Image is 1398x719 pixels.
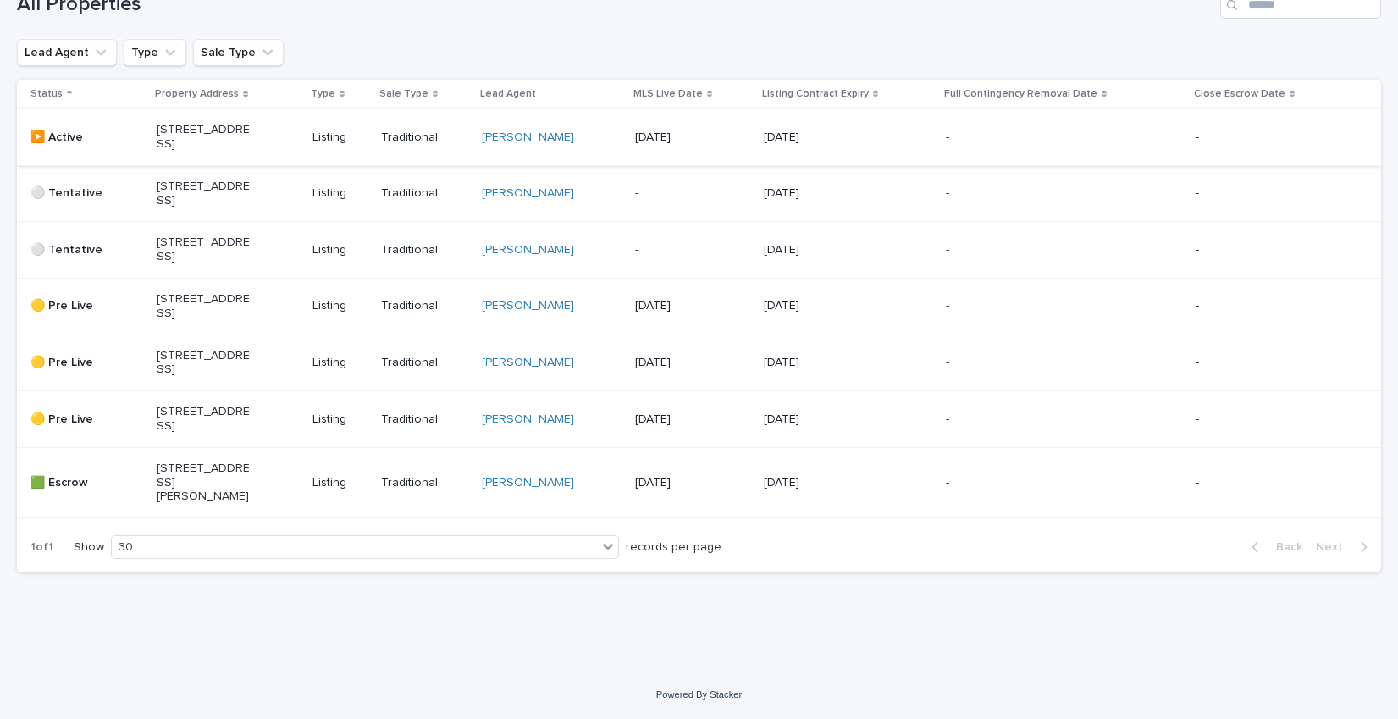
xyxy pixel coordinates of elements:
[381,356,469,370] p: Traditional
[764,130,858,145] p: [DATE]
[482,476,574,490] a: [PERSON_NAME]
[312,476,367,490] p: Listing
[193,39,284,66] button: Sale Type
[1196,130,1290,145] p: -
[157,462,251,504] p: [STREET_ADDRESS][PERSON_NAME]
[762,85,869,103] p: Listing Contract Expiry
[30,412,124,427] p: 🟡 Pre Live
[30,299,124,313] p: 🟡 Pre Live
[1196,186,1290,201] p: -
[17,39,117,66] button: Lead Agent
[764,299,858,313] p: [DATE]
[74,540,104,555] p: Show
[946,299,1040,313] p: -
[944,85,1097,103] p: Full Contingency Removal Date
[17,165,1381,222] tr: ⚪️ Tentative[STREET_ADDRESS]ListingTraditional[PERSON_NAME] -[DATE]--
[17,447,1381,517] tr: 🟩 Escrow[STREET_ADDRESS][PERSON_NAME]ListingTraditional[PERSON_NAME] [DATE][DATE]--
[312,356,367,370] p: Listing
[482,412,574,427] a: [PERSON_NAME]
[155,85,239,103] p: Property Address
[635,186,729,201] p: -
[381,299,469,313] p: Traditional
[946,412,1040,427] p: -
[1196,243,1290,257] p: -
[633,85,703,103] p: MLS Live Date
[30,186,124,201] p: ⚪️ Tentative
[312,243,367,257] p: Listing
[381,130,469,145] p: Traditional
[17,527,67,568] p: 1 of 1
[1266,535,1302,559] span: Back
[946,186,1040,201] p: -
[157,235,251,264] p: [STREET_ADDRESS]
[1196,299,1290,313] p: -
[312,412,367,427] p: Listing
[635,356,729,370] p: [DATE]
[482,186,574,201] a: [PERSON_NAME]
[482,356,574,370] a: [PERSON_NAME]
[312,130,367,145] p: Listing
[1196,476,1290,490] p: -
[1196,356,1290,370] p: -
[112,539,597,556] div: 30
[381,412,469,427] p: Traditional
[124,39,186,66] button: Type
[30,476,124,490] p: 🟩 Escrow
[946,130,1040,145] p: -
[482,243,574,257] a: [PERSON_NAME]
[157,123,251,152] p: [STREET_ADDRESS]
[157,349,251,378] p: [STREET_ADDRESS]
[764,186,858,201] p: [DATE]
[157,405,251,434] p: [STREET_ADDRESS]
[480,85,536,103] p: Lead Agent
[381,243,469,257] p: Traditional
[312,299,367,313] p: Listing
[764,243,858,257] p: [DATE]
[1238,535,1309,559] button: Back
[30,130,124,145] p: ▶️ Active
[482,299,574,313] a: [PERSON_NAME]
[17,222,1381,279] tr: ⚪️ Tentative[STREET_ADDRESS]ListingTraditional[PERSON_NAME] -[DATE]--
[635,130,729,145] p: [DATE]
[311,85,335,103] p: Type
[1194,85,1285,103] p: Close Escrow Date
[312,186,367,201] p: Listing
[30,243,124,257] p: ⚪️ Tentative
[17,335,1381,391] tr: 🟡 Pre Live[STREET_ADDRESS]ListingTraditional[PERSON_NAME] [DATE][DATE]--
[635,299,729,313] p: [DATE]
[946,476,1040,490] p: -
[635,412,729,427] p: [DATE]
[30,85,63,103] p: Status
[946,356,1040,370] p: -
[157,292,251,321] p: [STREET_ADDRESS]
[482,130,574,145] a: [PERSON_NAME]
[626,540,721,555] p: records per page
[379,85,428,103] p: Sale Type
[1316,535,1353,559] span: Next
[30,356,124,370] p: 🟡 Pre Live
[17,109,1381,166] tr: ▶️ Active[STREET_ADDRESS]ListingTraditional[PERSON_NAME] [DATE][DATE]--
[946,243,1040,257] p: -
[157,180,251,208] p: [STREET_ADDRESS]
[1196,412,1290,427] p: -
[381,186,469,201] p: Traditional
[17,278,1381,335] tr: 🟡 Pre Live[STREET_ADDRESS]ListingTraditional[PERSON_NAME] [DATE][DATE]--
[635,243,729,257] p: -
[764,412,858,427] p: [DATE]
[1309,535,1381,559] button: Next
[381,476,469,490] p: Traditional
[764,476,858,490] p: [DATE]
[635,476,729,490] p: [DATE]
[656,689,742,700] a: Powered By Stacker
[764,356,858,370] p: [DATE]
[17,391,1381,448] tr: 🟡 Pre Live[STREET_ADDRESS]ListingTraditional[PERSON_NAME] [DATE][DATE]--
